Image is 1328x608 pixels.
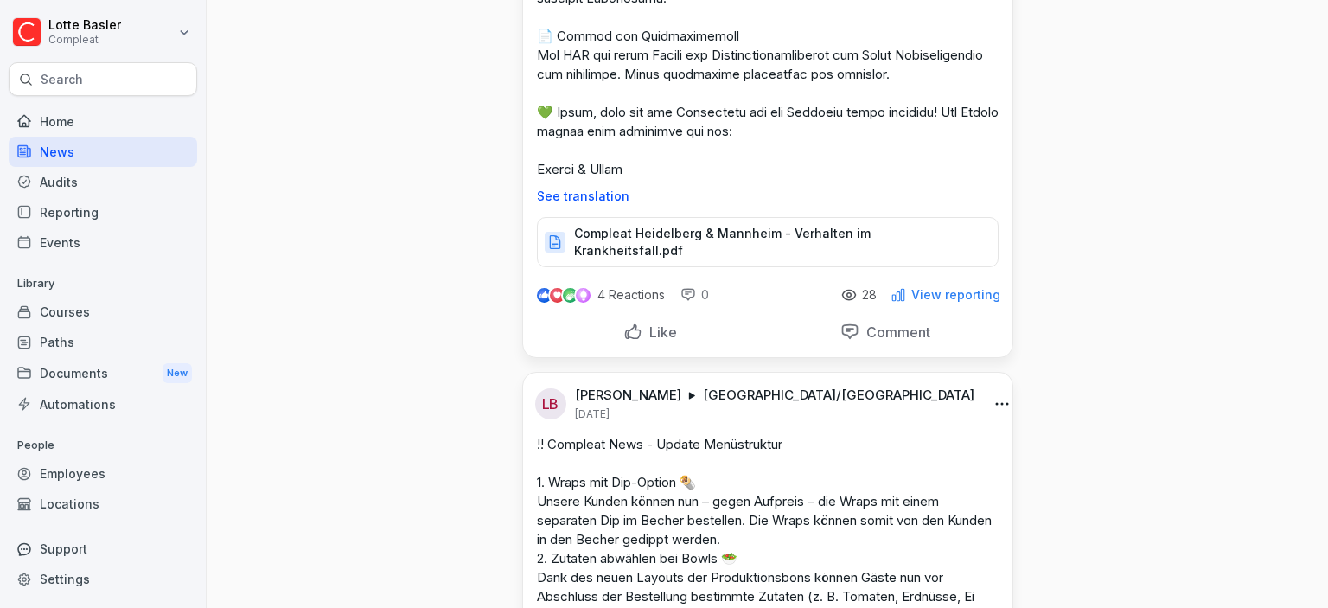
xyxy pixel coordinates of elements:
[9,270,197,298] p: Library
[9,297,197,327] a: Courses
[537,288,551,302] img: like
[859,323,930,341] p: Comment
[575,387,681,404] p: [PERSON_NAME]
[563,288,578,303] img: celebrate
[597,288,665,302] p: 4 Reactions
[163,363,192,383] div: New
[9,357,197,389] div: Documents
[48,18,121,33] p: Lotte Basler
[9,357,197,389] a: DocumentsNew
[48,34,121,46] p: Compleat
[911,288,1000,302] p: View reporting
[9,534,197,564] div: Support
[9,389,197,419] a: Automations
[9,227,197,258] a: Events
[703,387,974,404] p: [GEOGRAPHIC_DATA]/[GEOGRAPHIC_DATA]
[575,407,610,421] p: [DATE]
[576,287,591,303] img: inspiring
[9,327,197,357] a: Paths
[41,71,83,88] p: Search
[9,167,197,197] a: Audits
[551,289,564,302] img: love
[9,137,197,167] a: News
[642,323,677,341] p: Like
[9,197,197,227] a: Reporting
[535,388,566,419] div: LB
[680,286,709,304] div: 0
[537,189,999,203] p: See translation
[574,225,980,259] p: Compleat Heidelberg & Mannheim - Verhalten im Krankheitsfall.pdf
[9,458,197,489] a: Employees
[9,489,197,519] a: Locations
[537,239,999,256] a: Compleat Heidelberg & Mannheim - Verhalten im Krankheitsfall.pdf
[9,432,197,459] p: People
[9,564,197,594] a: Settings
[9,106,197,137] a: Home
[862,288,877,302] p: 28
